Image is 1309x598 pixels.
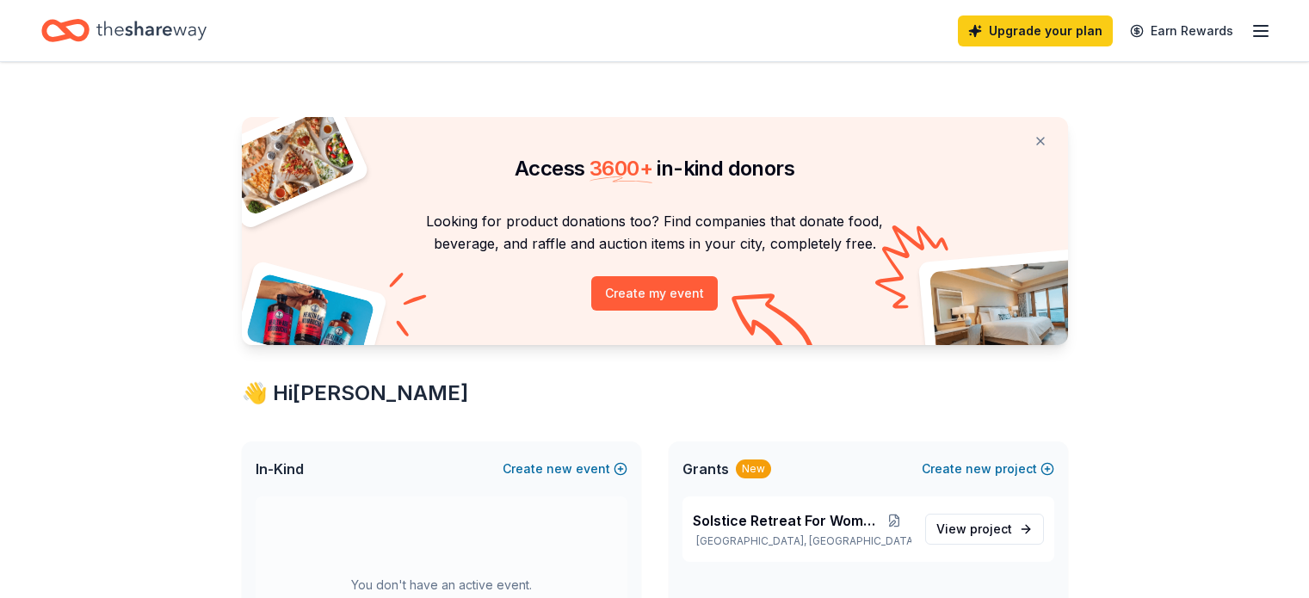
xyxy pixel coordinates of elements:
p: [GEOGRAPHIC_DATA], [GEOGRAPHIC_DATA] [693,534,911,548]
a: Upgrade your plan [958,15,1113,46]
button: Createnewevent [503,459,627,479]
span: Solstice Retreat For Women [693,510,878,531]
span: Access in-kind donors [515,156,794,181]
img: Curvy arrow [732,293,818,358]
p: Looking for product donations too? Find companies that donate food, beverage, and raffle and auct... [262,210,1047,256]
span: 3600 + [590,156,652,181]
span: new [546,459,572,479]
div: New [736,459,771,478]
div: 👋 Hi [PERSON_NAME] [242,379,1068,407]
button: Create my event [591,276,718,311]
span: project [970,521,1012,536]
a: View project [925,514,1044,545]
span: Grants [682,459,729,479]
a: Home [41,10,207,51]
a: Earn Rewards [1120,15,1244,46]
span: View [936,519,1012,539]
button: Createnewproject [922,459,1054,479]
img: Pizza [222,107,356,217]
span: new [966,459,991,479]
span: In-Kind [256,459,304,479]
